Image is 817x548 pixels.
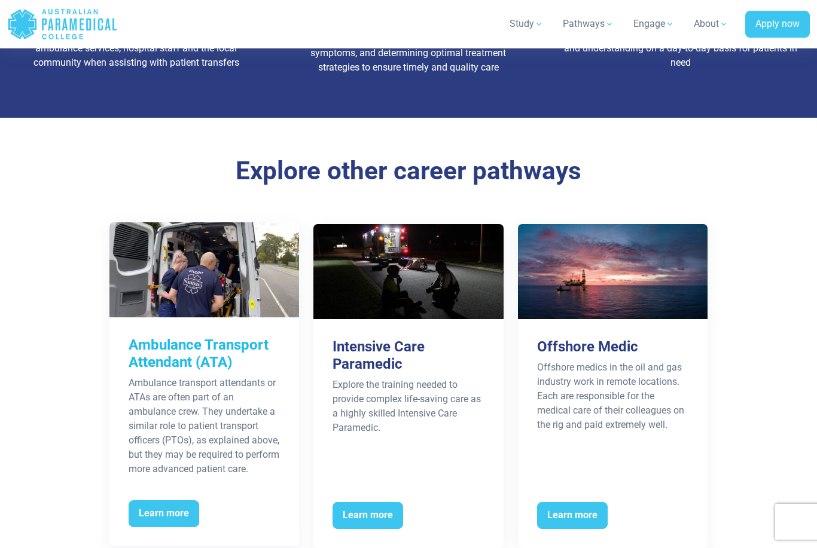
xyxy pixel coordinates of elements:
h3: Offshore Medic [537,338,689,356]
a: Study [502,7,551,41]
a: Pathways [556,7,621,41]
span: Learn more [537,502,608,529]
img: Offshore Medic [518,224,708,319]
a: Apply now [745,11,810,38]
img: Intensive Care Paramedic [313,224,504,319]
a: About [687,7,736,41]
div: Ambulance transport attendants or ATAs are often part of an ambulance crew. They undertake a simi... [129,376,281,476]
span: Learn more [129,500,199,528]
div: Offshore medics in the oil and gas industry work in remote locations. Each are responsible for th... [537,360,689,432]
h3: Ambulance Transport Attendant (ATA) [129,336,281,371]
span: Learn more [333,502,403,529]
div: Explore the training needed to provide complex life-saving care as a highly skilled Intensive Car... [333,378,484,435]
h3: Intensive Care Paramedic [333,338,484,373]
a: Intensive Care Paramedic Explore the training needed to provide complex life-saving care as a hig... [313,224,504,548]
a: Offshore Medic Offshore medics in the oil and gas industry work in remote locations. Each are res... [518,224,708,548]
a: Australian Paramedical College [7,5,118,44]
a: Engage [626,7,682,41]
a: Ambulance Transport Attendant (ATA) Ambulance transport attendants or ATAs are often part of an a... [109,222,300,546]
h3: Explore other career pathways [68,156,750,186]
img: Ambulance Transport Attendant (ATA) [109,222,300,317]
p: Evaluating patient conditions, analysing symptoms, and determining optimal treatment strategies t... [303,32,513,75]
